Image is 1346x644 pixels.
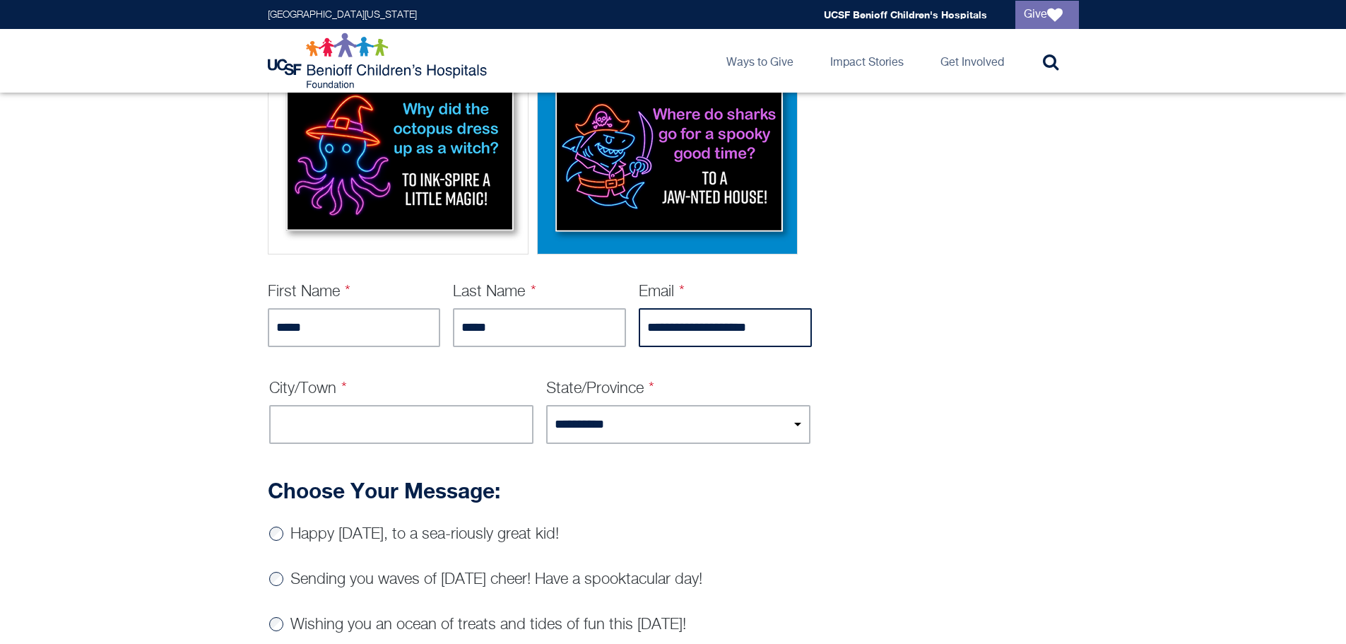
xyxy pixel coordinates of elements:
label: First Name [268,284,351,300]
label: State/Province [546,381,655,397]
img: Octopus [273,72,524,245]
label: City/Town [269,381,348,397]
strong: Choose Your Message: [268,478,500,503]
div: Octopus [268,67,529,254]
a: UCSF Benioff Children's Hospitals [824,8,987,21]
a: [GEOGRAPHIC_DATA][US_STATE] [268,10,417,20]
a: Give [1015,1,1079,29]
label: Happy [DATE], to a sea-riously great kid! [290,527,559,542]
label: Last Name [453,284,536,300]
label: Sending you waves of [DATE] cheer! Have a spooktacular day! [290,572,702,587]
img: Logo for UCSF Benioff Children's Hospitals Foundation [268,33,490,89]
label: Email [639,284,685,300]
a: Impact Stories [819,29,915,93]
div: Shark [537,67,798,254]
img: Shark [542,72,793,245]
a: Ways to Give [715,29,805,93]
label: Wishing you an ocean of treats and tides of fun this [DATE]! [290,617,686,633]
a: Get Involved [929,29,1015,93]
